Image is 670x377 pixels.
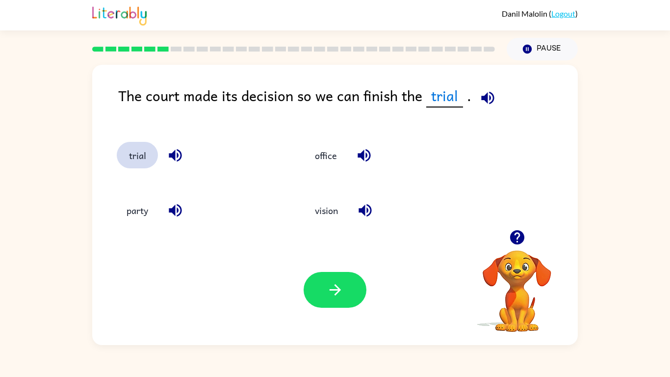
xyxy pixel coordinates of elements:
button: vision [305,197,348,224]
a: Logout [551,9,575,18]
img: Literably [92,4,147,26]
button: office [305,142,347,168]
video: Your browser must support playing .mp4 files to use Literably. Please try using another browser. [468,235,566,333]
span: Danil Malolin [502,9,549,18]
button: trial [117,142,158,168]
span: trial [426,84,463,108]
div: The court made its decision so we can finish the . [118,84,578,122]
button: party [117,197,158,224]
div: ( ) [502,9,578,18]
button: Pause [507,38,578,60]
